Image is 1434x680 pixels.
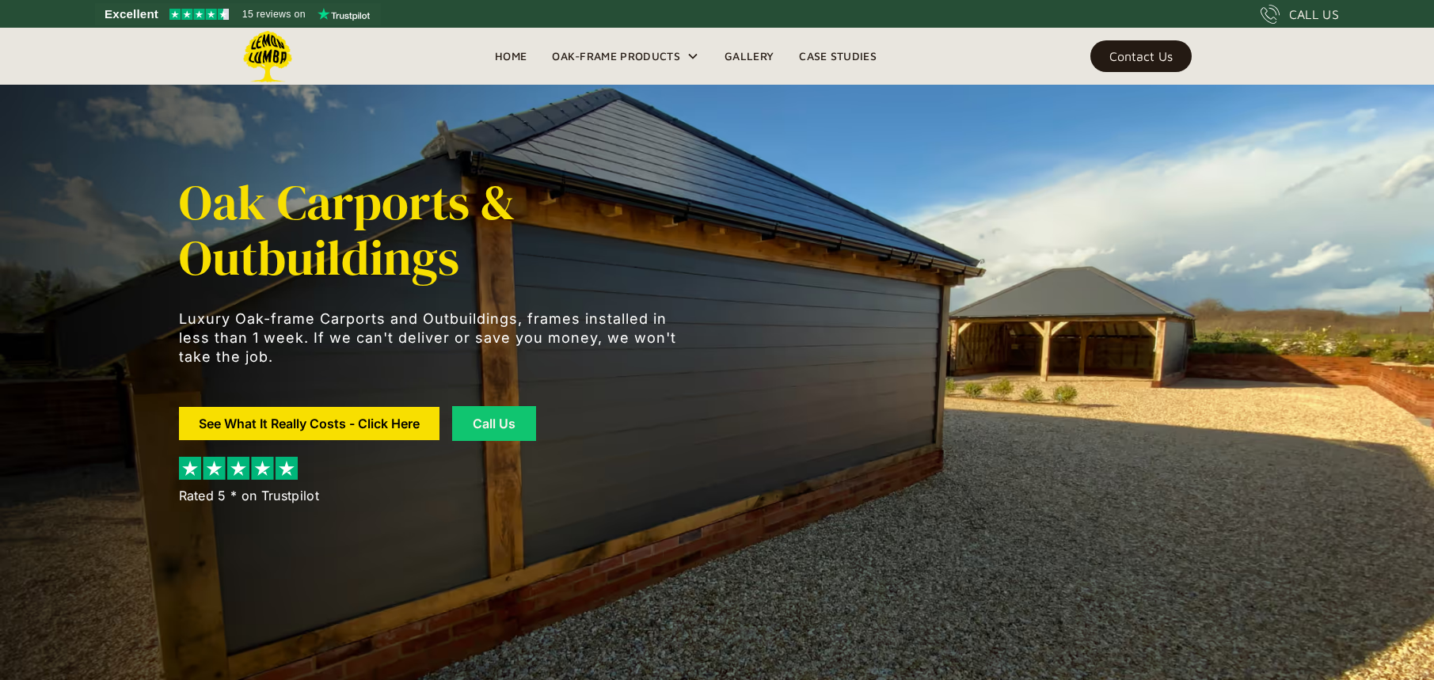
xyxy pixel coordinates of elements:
[1109,51,1173,62] div: Contact Us
[169,9,229,20] img: Trustpilot 4.5 stars
[179,486,319,505] div: Rated 5 * on Trustpilot
[95,3,381,25] a: See Lemon Lumba reviews on Trustpilot
[179,175,686,286] h1: Oak Carports & Outbuildings
[482,44,539,68] a: Home
[1261,5,1339,24] a: CALL US
[1090,40,1192,72] a: Contact Us
[712,44,786,68] a: Gallery
[539,28,712,85] div: Oak-Frame Products
[472,417,516,430] div: Call Us
[786,44,889,68] a: Case Studies
[179,310,686,367] p: Luxury Oak-frame Carports and Outbuildings, frames installed in less than 1 week. If we can't del...
[318,8,370,21] img: Trustpilot logo
[1289,5,1339,24] div: CALL US
[179,407,439,440] a: See What It Really Costs - Click Here
[105,5,158,24] span: Excellent
[242,5,306,24] span: 15 reviews on
[552,47,680,66] div: Oak-Frame Products
[452,406,536,441] a: Call Us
